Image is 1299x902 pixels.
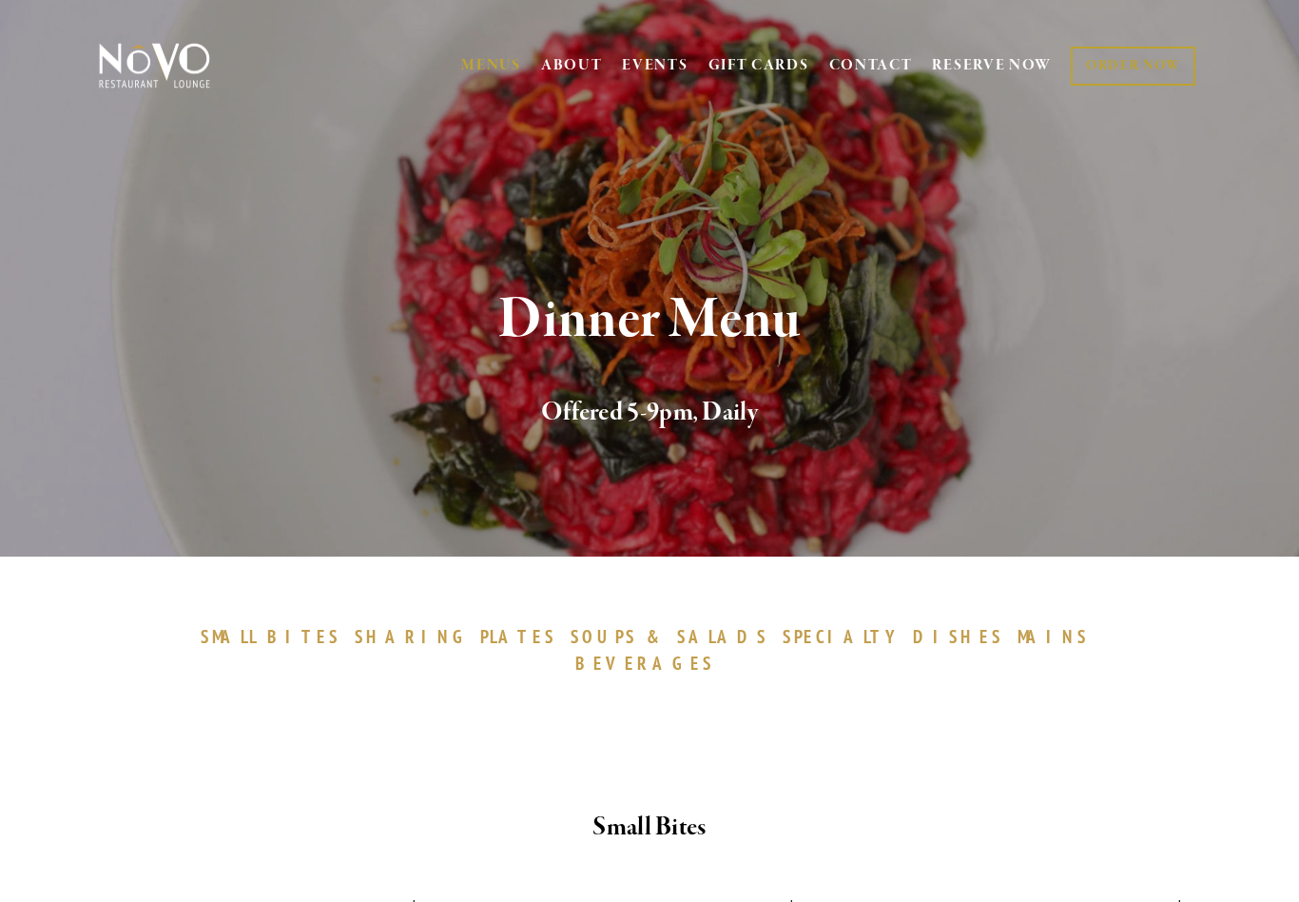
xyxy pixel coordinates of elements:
[461,56,521,75] a: MENUS
[783,625,904,648] span: SPECIALTY
[622,56,688,75] a: EVENTS
[480,625,557,648] span: PLATES
[571,625,777,648] a: SOUPS&SALADS
[128,289,1171,351] h1: Dinner Menu
[647,625,668,648] span: &
[708,48,809,84] a: GIFT CARDS
[128,393,1171,433] h2: Offered 5-9pm, Daily
[913,625,1003,648] span: DISHES
[355,625,471,648] span: SHARING
[201,625,350,648] a: SMALLBITES
[575,652,724,675] a: BEVERAGES
[355,625,566,648] a: SHARINGPLATES
[267,625,340,648] span: BITES
[1018,625,1089,648] span: MAINS
[95,42,214,89] img: Novo Restaurant &amp; Lounge
[932,48,1052,84] a: RESERVE NOW
[1071,47,1195,86] a: ORDER NOW
[829,48,913,84] a: CONTACT
[541,56,603,75] a: ABOUT
[575,652,714,675] span: BEVERAGES
[677,625,768,648] span: SALADS
[783,625,1013,648] a: SPECIALTYDISHES
[571,625,637,648] span: SOUPS
[592,811,706,844] strong: Small Bites
[201,625,258,648] span: SMALL
[1018,625,1098,648] a: MAINS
